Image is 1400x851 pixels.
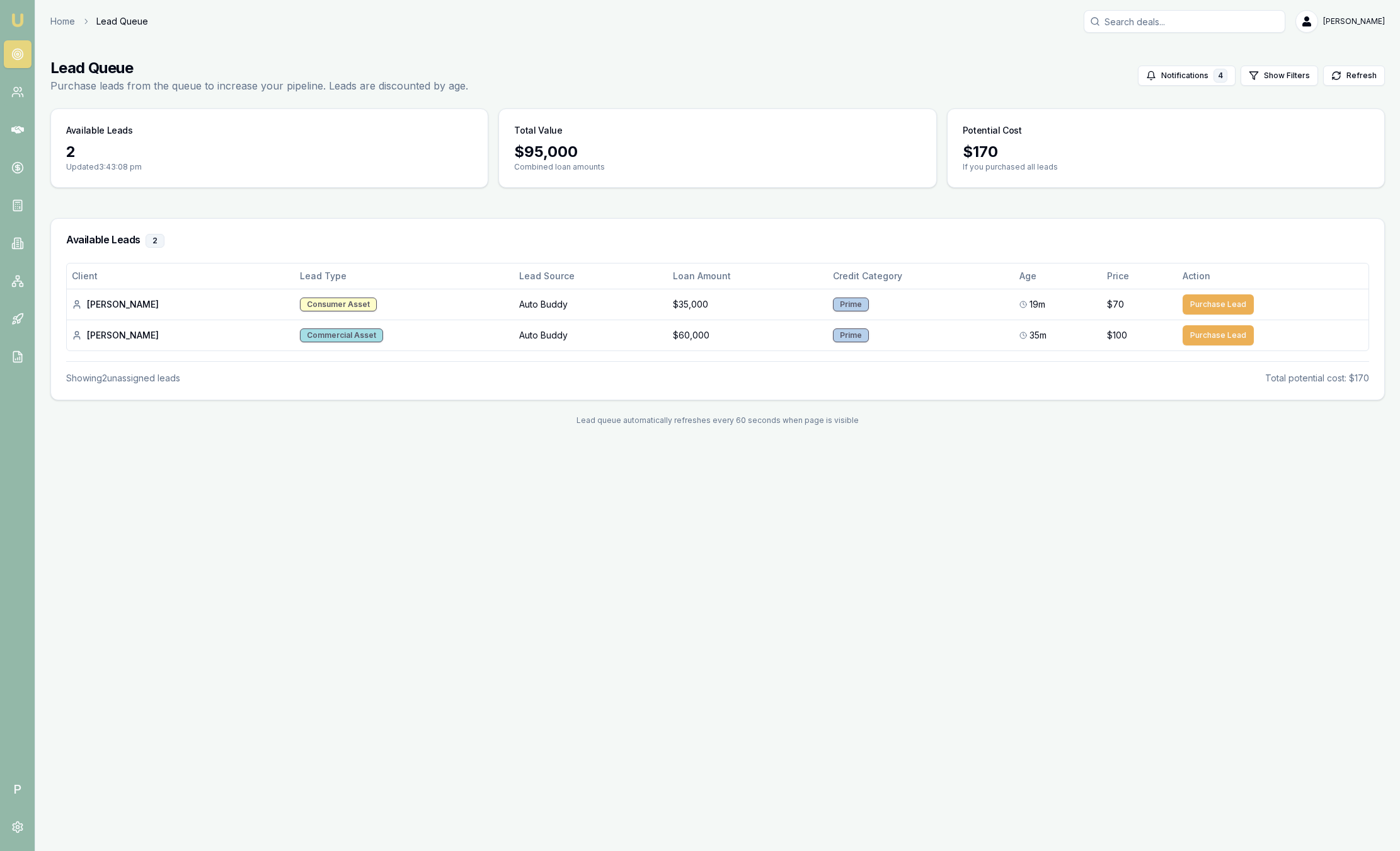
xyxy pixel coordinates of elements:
[50,58,468,78] h1: Lead Queue
[72,298,290,311] div: [PERSON_NAME]
[1265,372,1369,385] div: Total potential cost: $170
[963,124,1022,137] h3: Potential Cost
[66,124,133,137] h3: Available Leads
[72,329,290,342] div: [PERSON_NAME]
[66,162,473,172] p: Updated 3:43:08 pm
[514,124,562,137] h3: Total Value
[668,320,828,350] td: $60,000
[50,15,148,28] nav: breadcrumb
[146,234,164,248] div: 2
[514,142,921,162] div: $ 95,000
[295,263,514,289] th: Lead Type
[1107,298,1124,311] span: $70
[1102,263,1178,289] th: Price
[668,263,828,289] th: Loan Amount
[514,320,668,350] td: Auto Buddy
[50,415,1385,425] div: Lead queue automatically refreshes every 60 seconds when page is visible
[833,328,869,342] div: Prime
[300,298,377,311] div: Consumer Asset
[1241,66,1318,86] button: Show Filters
[1084,10,1285,33] input: Search deals
[96,15,148,28] span: Lead Queue
[1030,298,1045,311] span: 19m
[1323,16,1385,26] span: [PERSON_NAME]
[66,142,473,162] div: 2
[963,142,1369,162] div: $ 170
[50,78,468,93] p: Purchase leads from the queue to increase your pipeline. Leads are discounted by age.
[514,289,668,320] td: Auto Buddy
[1138,66,1236,86] button: Notifications4
[1323,66,1385,86] button: Refresh
[1178,263,1368,289] th: Action
[1107,329,1127,342] span: $100
[50,15,75,28] a: Home
[4,775,32,803] span: P
[67,263,295,289] th: Client
[66,234,1369,248] h3: Available Leads
[10,13,25,28] img: emu-icon-u.png
[1183,294,1254,315] button: Purchase Lead
[1014,263,1102,289] th: Age
[668,289,828,320] td: $35,000
[1214,69,1227,83] div: 4
[514,263,668,289] th: Lead Source
[66,372,180,385] div: Showing 2 unassigned lead s
[963,162,1369,172] p: If you purchased all leads
[1030,329,1047,342] span: 35m
[514,162,921,172] p: Combined loan amounts
[1183,325,1254,345] button: Purchase Lead
[300,328,383,342] div: Commercial Asset
[833,298,869,311] div: Prime
[828,263,1014,289] th: Credit Category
